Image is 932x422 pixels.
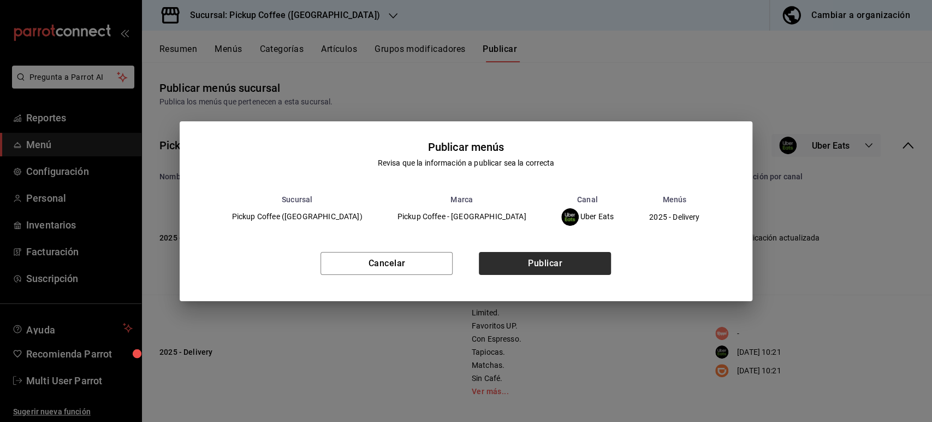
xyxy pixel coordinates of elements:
[479,252,611,275] button: Publicar
[215,204,380,230] td: Pickup Coffee ([GEOGRAPHIC_DATA])
[544,195,632,204] th: Canal
[380,195,544,204] th: Marca
[561,208,614,226] div: Uber Eats
[378,157,555,169] div: Revisa que la información a publicar sea la correcta
[428,139,504,155] div: Publicar menús
[320,252,453,275] button: Cancelar
[215,195,380,204] th: Sucursal
[380,204,544,230] td: Pickup Coffee - [GEOGRAPHIC_DATA]
[631,195,717,204] th: Menús
[649,213,699,221] span: 2025 - Delivery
